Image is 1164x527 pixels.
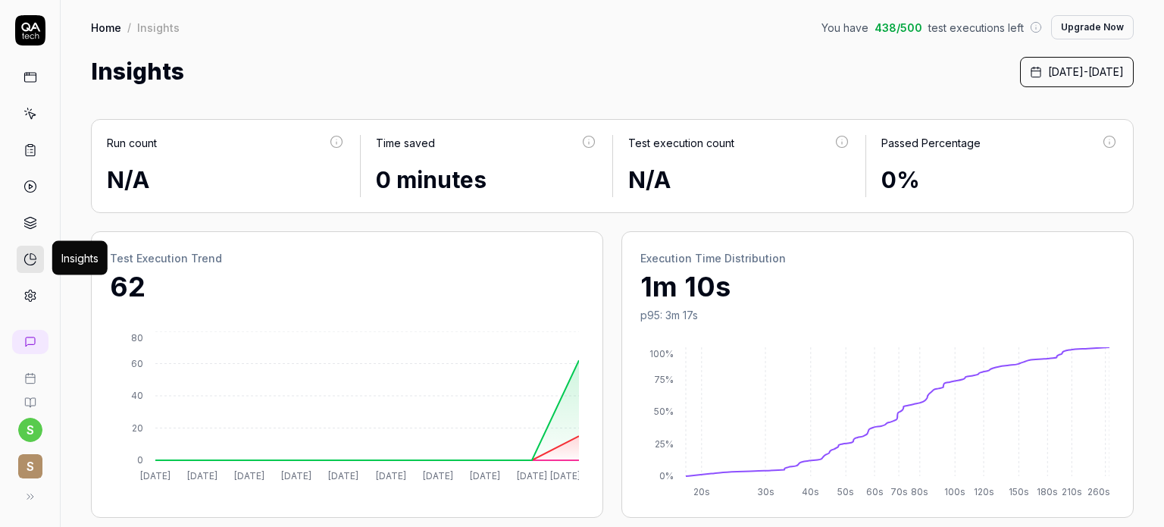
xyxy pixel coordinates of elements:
div: Time saved [376,135,435,151]
div: Insights [137,20,180,35]
tspan: 80s [911,486,928,497]
tspan: 100s [944,486,965,497]
p: p95: 3m 17s [640,307,1115,323]
tspan: [DATE] [234,470,264,482]
tspan: 0 [137,454,143,466]
span: You have [821,20,868,36]
tspan: 25% [655,438,674,450]
tspan: 30s [757,486,774,497]
tspan: 50s [837,486,854,497]
h1: Insights [91,55,184,89]
p: 1m 10s [640,266,1115,307]
div: 0 minutes [376,163,598,197]
tspan: 70s [890,486,908,497]
tspan: [DATE] [423,470,453,482]
tspan: 150s [1009,486,1029,497]
span: 438 / 500 [875,20,922,36]
tspan: [DATE] [470,470,500,482]
tspan: 40s [802,486,819,497]
tspan: [DATE] [187,470,217,482]
div: Passed Percentage [881,135,981,151]
tspan: 50% [654,406,674,417]
tspan: [DATE] [328,470,358,482]
tspan: 60s [866,486,884,497]
tspan: 80 [131,332,143,343]
button: S [6,442,54,482]
tspan: 75% [654,374,674,385]
div: Run count [107,135,157,151]
h2: Execution Time Distribution [640,250,1115,266]
button: Upgrade Now [1051,15,1134,39]
span: S [18,454,42,478]
span: [DATE] - [DATE] [1048,64,1124,80]
tspan: 60 [131,358,143,369]
tspan: [DATE] [517,470,547,482]
a: Documentation [6,384,54,409]
tspan: 210s [1062,486,1082,497]
div: Test execution count [628,135,734,151]
div: N/A [107,163,345,197]
a: New conversation [12,330,48,354]
div: N/A [628,163,850,197]
p: 62 [110,266,584,307]
tspan: 0% [659,470,674,482]
div: Insights [61,250,99,266]
button: s [18,418,42,442]
tspan: 40 [131,390,143,401]
div: 0% [881,163,1119,197]
tspan: [DATE] [376,470,406,482]
tspan: 180s [1037,486,1058,497]
div: / [127,20,131,35]
span: test executions left [928,20,1024,36]
a: Book a call with us [6,360,54,384]
tspan: [DATE] [550,470,580,482]
button: [DATE]-[DATE] [1020,57,1134,87]
tspan: [DATE] [281,470,311,482]
h2: Test Execution Trend [110,250,584,266]
tspan: [DATE] [140,470,171,482]
tspan: 120s [974,486,994,497]
tspan: 100% [649,348,674,359]
tspan: 20s [693,486,710,497]
a: Home [91,20,121,35]
tspan: 260s [1087,486,1110,497]
tspan: 20 [132,422,143,434]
